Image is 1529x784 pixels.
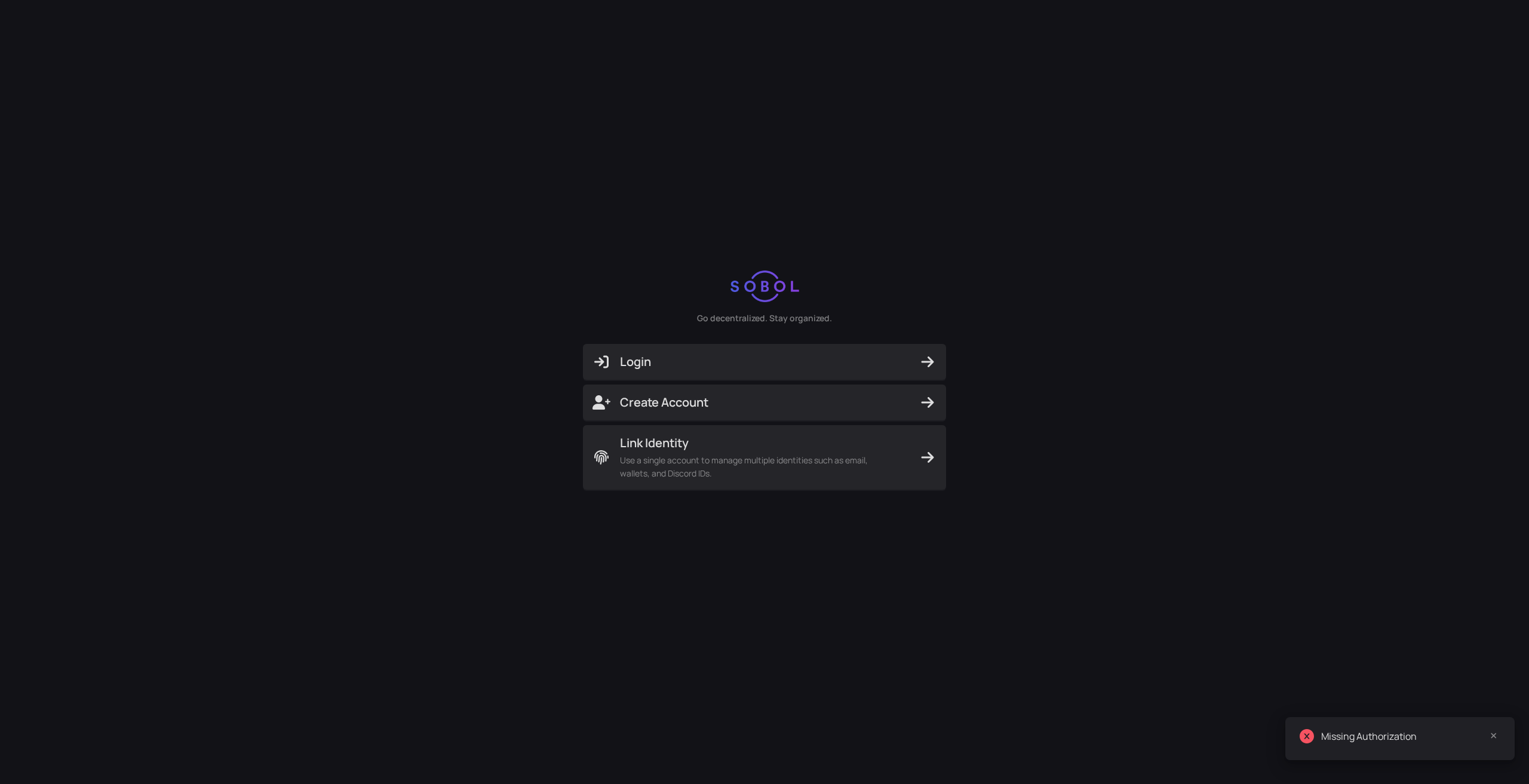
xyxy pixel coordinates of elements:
[1321,729,1500,743] div: Missing Authorization
[620,454,895,480] span: Use a single account to manage multiple identities such as email, wallets, and Discord IDs.
[592,353,937,370] span: Login
[697,312,832,325] div: Go decentralized. Stay organized.
[583,344,946,380] button: Login
[583,385,946,420] button: Create Account
[1300,729,1314,743] span: close-circle
[620,435,895,451] span: Link Identity
[730,270,799,303] img: logo
[583,425,946,490] button: Link IdentityUse a single account to manage multiple identities such as email, wallets, and Disco...
[592,394,937,411] span: Create Account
